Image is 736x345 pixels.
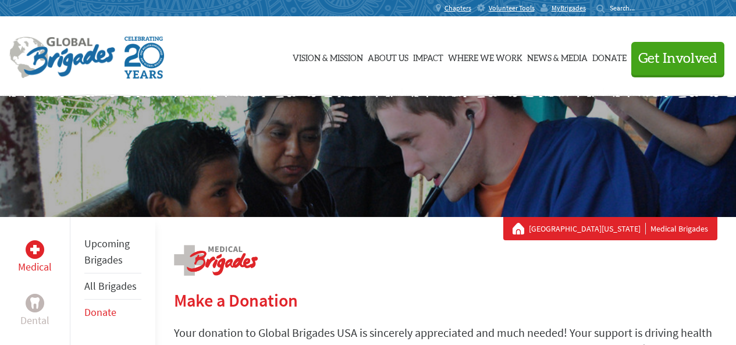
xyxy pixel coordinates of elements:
[30,245,40,254] img: Medical
[125,37,164,79] img: Global Brigades Celebrating 20 Years
[84,279,137,293] a: All Brigades
[445,3,471,13] span: Chapters
[174,290,717,311] h2: Make a Donation
[84,300,141,325] li: Donate
[84,237,130,266] a: Upcoming Brigades
[26,294,44,312] div: Dental
[9,37,115,79] img: Global Brigades Logo
[638,52,717,66] span: Get Involved
[293,27,363,86] a: Vision & Mission
[552,3,586,13] span: MyBrigades
[20,312,49,329] p: Dental
[26,240,44,259] div: Medical
[489,3,535,13] span: Volunteer Tools
[84,273,141,300] li: All Brigades
[84,305,116,319] a: Donate
[20,294,49,329] a: DentalDental
[30,297,40,308] img: Dental
[84,231,141,273] li: Upcoming Brigades
[18,259,52,275] p: Medical
[527,27,588,86] a: News & Media
[529,223,646,234] a: [GEOGRAPHIC_DATA][US_STATE]
[513,223,708,234] div: Medical Brigades
[631,42,724,75] button: Get Involved
[174,245,258,276] img: logo-medical.png
[18,240,52,275] a: MedicalMedical
[592,27,627,86] a: Donate
[610,3,643,12] input: Search...
[368,27,408,86] a: About Us
[448,27,522,86] a: Where We Work
[413,27,443,86] a: Impact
